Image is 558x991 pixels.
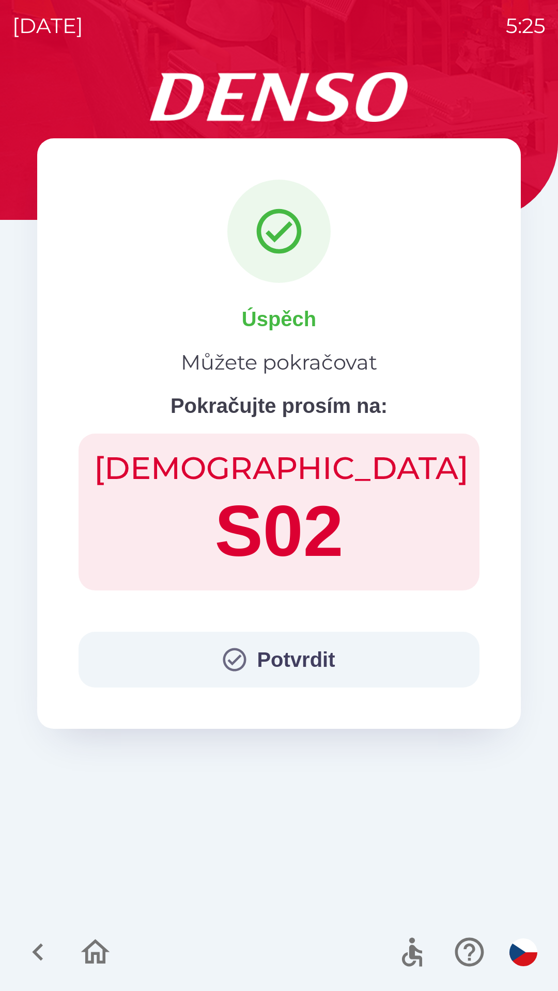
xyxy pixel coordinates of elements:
p: Můžete pokračovat [181,347,377,378]
img: cs flag [509,938,537,966]
p: 5:25 [506,10,546,41]
p: [DATE] [12,10,83,41]
h1: S02 [94,487,464,575]
p: Pokračujte prosím na: [171,390,388,421]
p: Úspěch [242,303,317,334]
h2: [DEMOGRAPHIC_DATA] [94,449,464,487]
button: Potvrdit [79,632,479,688]
img: Logo [37,72,521,122]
